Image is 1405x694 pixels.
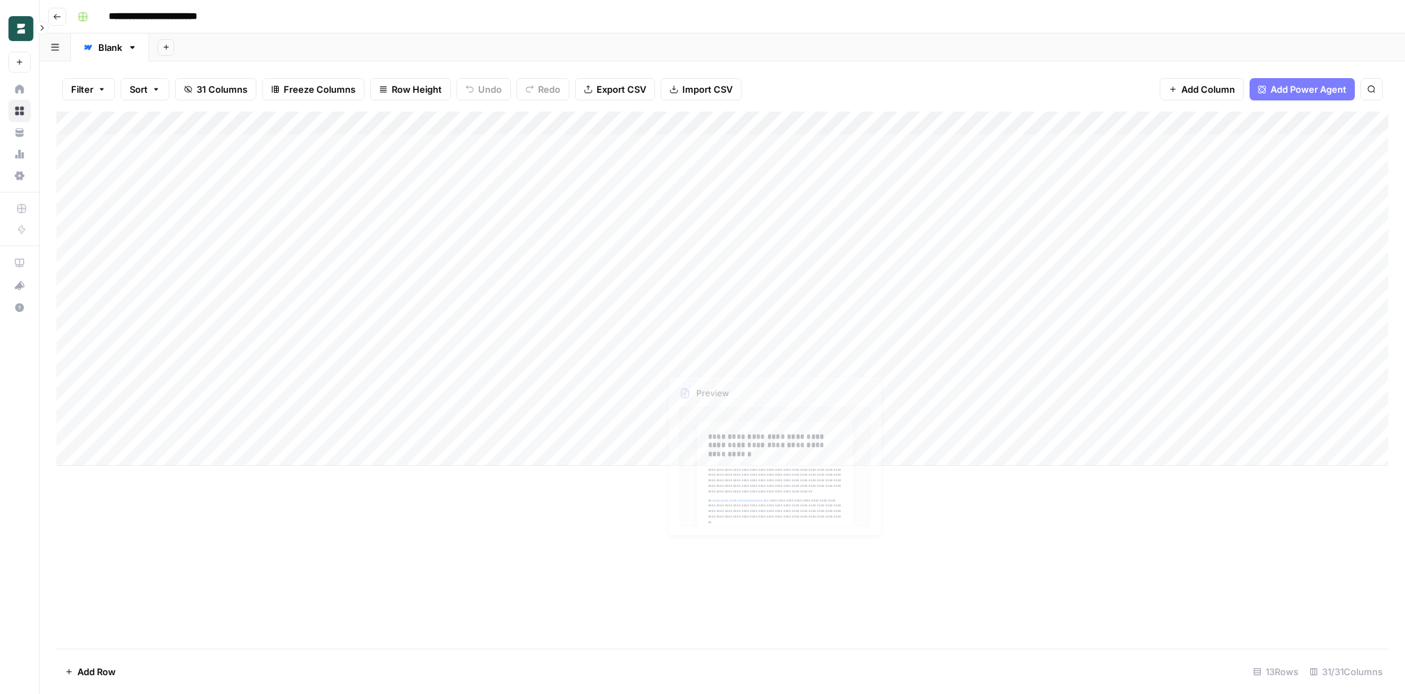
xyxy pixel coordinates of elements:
a: Browse [8,100,31,122]
button: What's new? [8,274,31,296]
a: Your Data [8,121,31,144]
button: Undo [456,78,511,100]
div: 31/31 Columns [1304,661,1388,683]
button: Import CSV [661,78,742,100]
span: Filter [71,82,93,96]
span: Undo [478,82,502,96]
button: Help + Support [8,296,31,319]
a: AirOps Academy [8,252,31,274]
span: Add Row [77,665,116,679]
button: 31 Columns [175,78,256,100]
span: Row Height [392,82,442,96]
span: Sort [130,82,148,96]
button: Add Column [1160,78,1244,100]
span: Import CSV [682,82,732,96]
img: Borderless Logo [8,16,33,41]
a: Home [8,78,31,100]
a: Blank [71,33,149,61]
span: Add Power Agent [1270,82,1346,96]
div: Blank [98,40,122,54]
span: Export CSV [597,82,646,96]
button: Workspace: Borderless [8,11,31,46]
button: Add Row [56,661,124,683]
a: Usage [8,143,31,165]
button: Freeze Columns [262,78,364,100]
span: 31 Columns [197,82,247,96]
button: Add Power Agent [1250,78,1355,100]
span: Freeze Columns [284,82,355,96]
div: 13 Rows [1247,661,1304,683]
button: Redo [516,78,569,100]
span: Redo [538,82,560,96]
button: Filter [62,78,115,100]
button: Sort [121,78,169,100]
button: Row Height [370,78,451,100]
div: What's new? [9,275,30,296]
span: Add Column [1181,82,1235,96]
button: Export CSV [575,78,655,100]
a: Settings [8,165,31,187]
